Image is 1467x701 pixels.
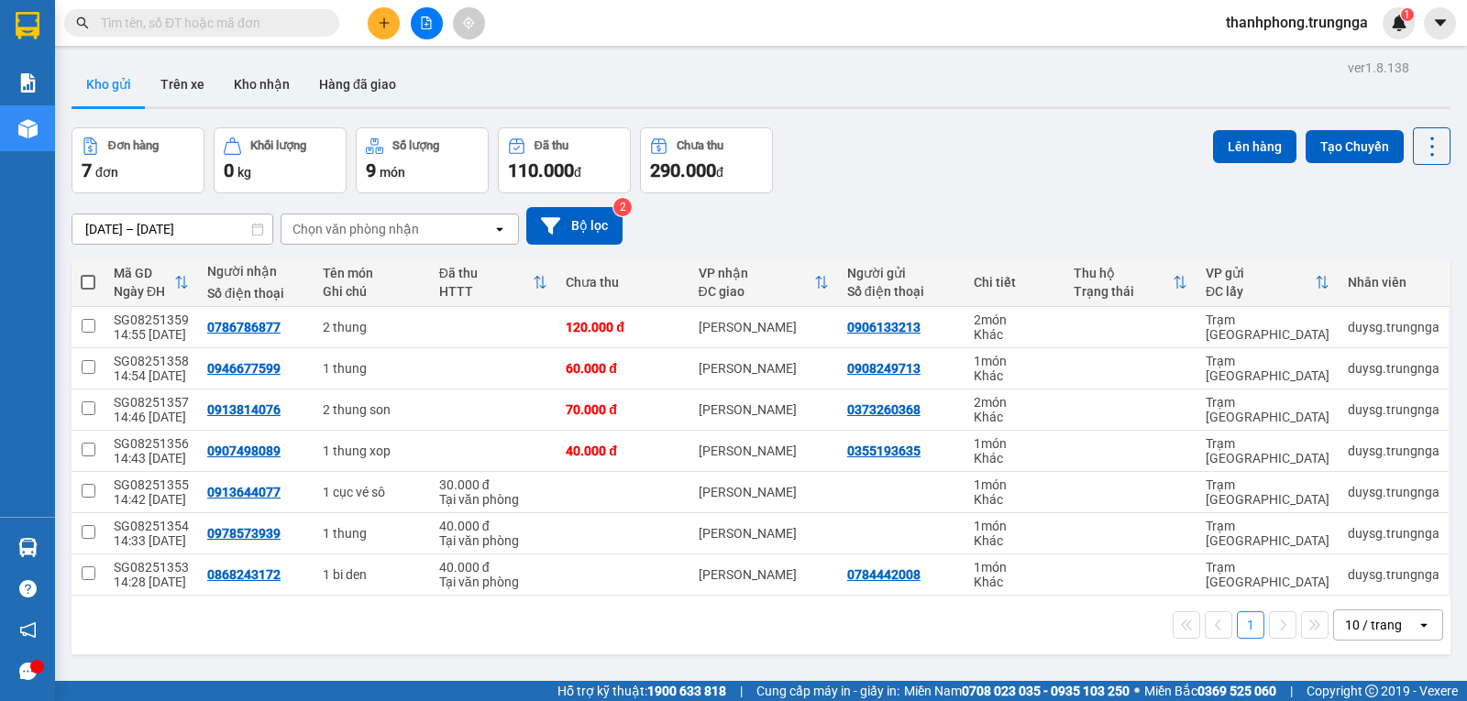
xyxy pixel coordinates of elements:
div: Thu hộ [1074,266,1173,280]
img: warehouse-icon [18,119,38,138]
img: logo-vxr [16,12,39,39]
span: 9 [366,159,376,181]
div: 1 bi den [323,567,420,582]
span: caret-down [1432,15,1449,31]
div: 0906133213 [847,320,921,334]
span: Hỗ trợ kỹ thuật: [557,681,726,701]
div: 14:43 [DATE] [114,451,189,466]
div: Trạm [GEOGRAPHIC_DATA] [1206,560,1329,589]
span: đ [716,165,723,180]
div: Chọn văn phòng nhận [292,220,419,238]
span: 1 [1404,8,1410,21]
div: 2 thung [323,320,420,334]
span: notification [19,621,37,639]
span: | [740,681,743,701]
span: message [19,663,37,680]
div: [PERSON_NAME] [699,485,829,499]
div: 14:33 [DATE] [114,533,189,548]
div: Khối lượng [250,139,306,152]
div: SG08251357 [114,395,189,410]
div: [PERSON_NAME] [699,402,829,417]
div: 1 món [974,354,1054,368]
div: 1 món [974,436,1054,451]
span: | [1290,681,1293,701]
span: thanhphong.trungnga [1211,11,1383,34]
div: Chưa thu [677,139,723,152]
div: duysg.trungnga [1348,485,1439,499]
th: Toggle SortBy [1197,258,1339,307]
div: Ghi chú [323,284,420,299]
button: Số lượng9món [356,127,489,193]
div: 0373260368 [847,402,921,417]
span: Miền Bắc [1144,681,1276,701]
span: đơn [95,165,118,180]
div: SG08251359 [114,312,189,327]
button: Bộ lọc [526,207,623,245]
div: 2 thung son [323,402,420,417]
span: 290.000 [650,159,716,181]
button: Khối lượng0kg [214,127,347,193]
div: 40.000 đ [566,444,679,458]
button: 1 [1237,611,1264,639]
div: 1 thung xop [323,444,420,458]
div: Khác [974,492,1054,507]
div: 70.000 đ [566,402,679,417]
div: Đơn hàng [108,139,159,152]
div: 2 món [974,395,1054,410]
button: plus [368,7,400,39]
span: 110.000 [508,159,574,181]
div: 14:46 [DATE] [114,410,189,424]
button: aim [453,7,485,39]
div: 0908249713 [847,361,921,376]
span: copyright [1365,685,1378,697]
div: 30.000 đ [439,477,547,492]
div: Trạm [GEOGRAPHIC_DATA] [1206,477,1329,507]
div: 2 món [974,312,1054,327]
div: 1 thung [323,361,420,376]
div: Đã thu [535,139,568,152]
div: 14:55 [DATE] [114,327,189,342]
div: [PERSON_NAME] [699,361,829,376]
div: 1 thung [323,526,420,541]
div: ĐC lấy [1206,284,1315,299]
div: Số điện thoại [207,286,304,301]
div: SG08251354 [114,519,189,533]
div: [PERSON_NAME] [699,526,829,541]
div: 0913814076 [207,402,281,417]
div: duysg.trungnga [1348,567,1439,582]
th: Toggle SortBy [689,258,838,307]
strong: 0708 023 035 - 0935 103 250 [962,684,1130,698]
div: SG08251353 [114,560,189,575]
div: Chi tiết [974,275,1054,290]
div: 1 món [974,477,1054,492]
span: kg [237,165,251,180]
span: question-circle [19,580,37,597]
div: duysg.trungnga [1348,320,1439,334]
div: ĐC giao [699,284,814,299]
sup: 2 [613,198,632,216]
span: món [380,165,405,180]
button: Hàng đã giao [304,62,411,106]
div: VP gửi [1206,266,1315,280]
input: Tìm tên, số ĐT hoặc mã đơn [101,13,317,33]
div: 60.000 đ [566,361,679,376]
div: Nhân viên [1348,275,1439,290]
div: Số điện thoại [847,284,955,299]
div: 0978573939 [207,526,281,541]
span: search [76,16,89,29]
div: Tại văn phòng [439,575,547,589]
div: Người nhận [207,264,304,279]
img: solution-icon [18,73,38,93]
div: VP nhận [699,266,814,280]
div: Đã thu [439,266,533,280]
div: Khác [974,368,1054,383]
div: Số lượng [392,139,439,152]
div: 14:54 [DATE] [114,368,189,383]
span: đ [574,165,581,180]
div: 40.000 đ [439,519,547,533]
div: HTTT [439,284,533,299]
div: SG08251358 [114,354,189,368]
div: SG08251355 [114,477,189,492]
span: Cung cấp máy in - giấy in: [756,681,899,701]
span: Miền Nam [904,681,1130,701]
